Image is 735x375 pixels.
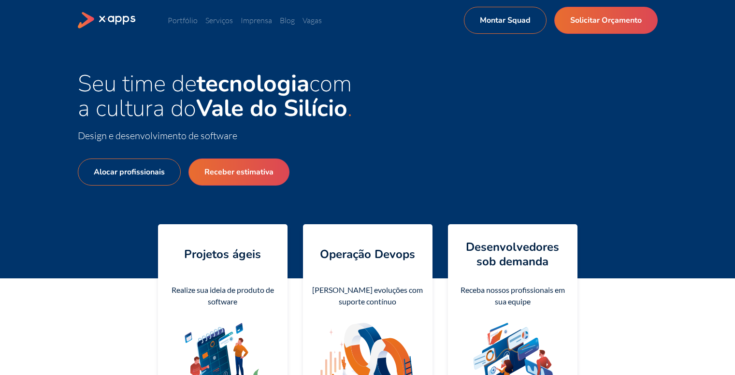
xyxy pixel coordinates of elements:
[168,15,198,25] a: Portfólio
[456,240,570,269] h4: Desenvolvedores sob demanda
[78,68,352,124] span: Seu time de com a cultura do
[303,15,322,25] a: Vagas
[166,284,280,307] div: Realize sua ideia de produto de software
[280,15,295,25] a: Blog
[311,284,425,307] div: [PERSON_NAME] evoluções com suporte contínuo
[205,15,233,25] a: Serviços
[464,7,547,34] a: Montar Squad
[320,247,415,261] h4: Operação Devops
[456,284,570,307] div: Receba nossos profissionais em sua equipe
[196,92,347,124] strong: Vale do Silício
[241,15,272,25] a: Imprensa
[184,247,261,261] h4: Projetos ágeis
[188,159,289,186] a: Receber estimativa
[78,159,181,186] a: Alocar profissionais
[554,7,658,34] a: Solicitar Orçamento
[78,130,237,142] span: Design e desenvolvimento de software
[197,68,309,100] strong: tecnologia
